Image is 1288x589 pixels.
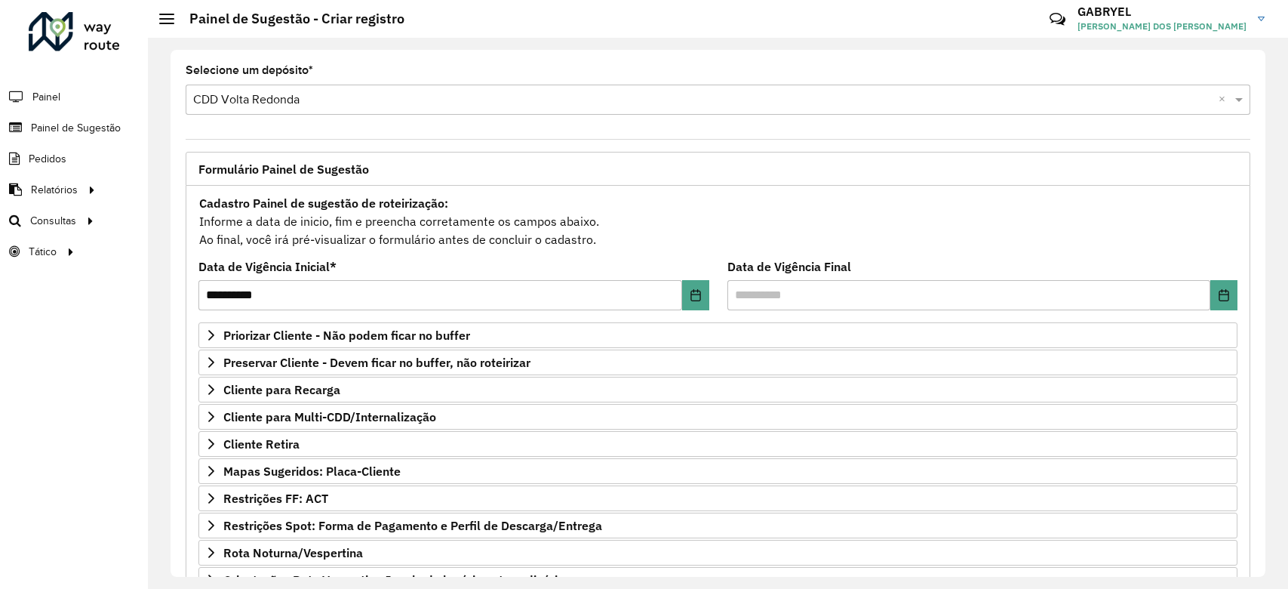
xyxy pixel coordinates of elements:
[31,182,78,198] span: Relatórios
[29,151,66,167] span: Pedidos
[223,465,401,477] span: Mapas Sugeridos: Placa-Cliente
[223,411,436,423] span: Cliente para Multi-CDD/Internalização
[223,492,328,504] span: Restrições FF: ACT
[199,196,448,211] strong: Cadastro Painel de sugestão de roteirização:
[198,163,369,175] span: Formulário Painel de Sugestão
[198,193,1237,249] div: Informe a data de inicio, fim e preencha corretamente os campos abaixo. Ao final, você irá pré-vi...
[198,486,1237,511] a: Restrições FF: ACT
[198,377,1237,402] a: Cliente para Recarga
[1077,20,1247,33] span: [PERSON_NAME] DOS [PERSON_NAME]
[1210,280,1237,310] button: Choose Date
[174,11,404,27] h2: Painel de Sugestão - Criar registro
[1219,91,1231,109] span: Clear all
[198,322,1237,348] a: Priorizar Cliente - Não podem ficar no buffer
[32,89,60,105] span: Painel
[198,540,1237,566] a: Rota Noturna/Vespertina
[223,384,340,396] span: Cliente para Recarga
[223,356,530,369] span: Preservar Cliente - Devem ficar no buffer, não roteirizar
[198,513,1237,538] a: Restrições Spot: Forma de Pagamento e Perfil de Descarga/Entrega
[30,213,76,229] span: Consultas
[1041,3,1074,35] a: Contato Rápido
[223,329,470,341] span: Priorizar Cliente - Não podem ficar no buffer
[727,257,851,276] label: Data de Vigência Final
[31,120,121,136] span: Painel de Sugestão
[29,244,57,260] span: Tático
[1077,5,1247,19] h3: GABRYEL
[223,438,300,450] span: Cliente Retira
[198,350,1237,375] a: Preservar Cliente - Devem ficar no buffer, não roteirizar
[682,280,709,310] button: Choose Date
[198,431,1237,457] a: Cliente Retira
[198,404,1237,430] a: Cliente para Multi-CDD/Internalização
[223,520,602,532] span: Restrições Spot: Forma de Pagamento e Perfil de Descarga/Entrega
[223,574,564,586] span: Orientações Rota Vespertina Janela de horário extraordinária
[223,547,363,559] span: Rota Noturna/Vespertina
[198,257,337,276] label: Data de Vigência Inicial
[198,458,1237,484] a: Mapas Sugeridos: Placa-Cliente
[186,61,313,79] label: Selecione um depósito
